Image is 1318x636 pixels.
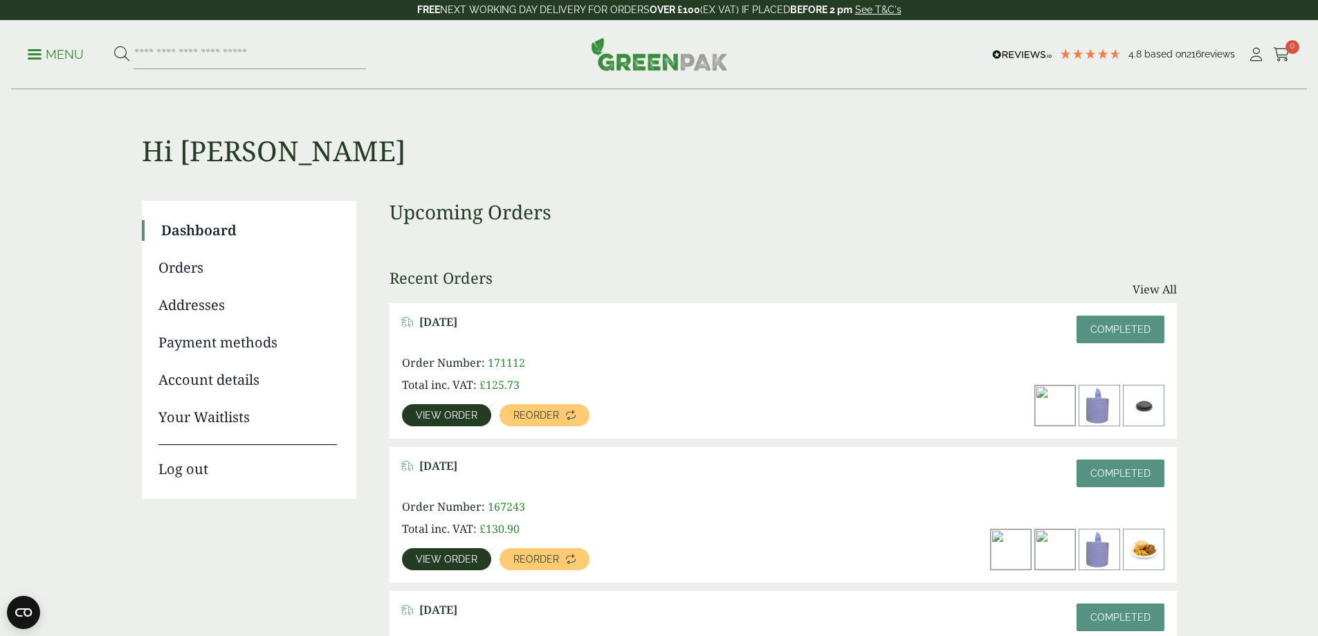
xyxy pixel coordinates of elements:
[650,4,700,15] strong: OVER £100
[1273,44,1290,65] a: 0
[992,50,1052,60] img: REVIEWS.io
[1285,40,1299,54] span: 0
[1090,612,1151,623] span: Completed
[479,521,520,536] bdi: 130.90
[1247,48,1265,62] i: My Account
[1090,324,1151,335] span: Completed
[402,377,477,392] span: Total inc. VAT:
[158,295,337,316] a: Addresses
[1124,529,1164,570] img: 2380013-Bagasse-Round-Tray-922-with-food-e1690801123517-300x196.jpg
[28,46,84,63] p: Menu
[479,377,486,392] span: £
[591,37,728,71] img: GreenPak Supplies
[479,521,486,536] span: £
[479,377,520,392] bdi: 125.73
[1144,48,1187,60] span: Based on
[488,499,525,514] span: 167243
[500,548,589,570] a: Reorder
[1079,385,1119,426] img: 3630017-2-Ply-Blue-Centre-Feed-104m-1-300x391.jpg
[991,529,1031,570] img: 12oz_black_a-300x200.jpg
[158,332,337,353] a: Payment methods
[513,554,559,564] span: Reorder
[158,444,337,480] a: Log out
[500,404,589,426] a: Reorder
[790,4,852,15] strong: BEFORE 2 pm
[7,596,40,629] button: Open CMP widget
[28,46,84,60] a: Menu
[419,316,457,329] span: [DATE]
[1059,48,1122,60] div: 4.79 Stars
[1079,529,1119,570] img: 3630017-2-Ply-Blue-Centre-Feed-104m-1-300x391.jpg
[1128,48,1144,60] span: 4.8
[402,499,485,514] span: Order Number:
[402,404,491,426] a: View order
[158,407,337,428] a: Your Waitlists
[1035,385,1075,426] img: 12oz_black_a-300x200.jpg
[158,370,337,390] a: Account details
[416,410,477,420] span: View order
[855,4,901,15] a: See T&C's
[1090,468,1151,479] span: Completed
[419,603,457,617] span: [DATE]
[513,410,559,420] span: Reorder
[1201,48,1235,60] span: reviews
[1187,48,1201,60] span: 216
[390,201,1177,224] h3: Upcoming Orders
[142,90,1177,167] h1: Hi [PERSON_NAME]
[1273,48,1290,62] i: Cart
[158,257,337,278] a: Orders
[1124,385,1164,426] img: 12-16oz-Black-Sip-Lid-300x200.jpg
[416,554,477,564] span: View order
[417,4,440,15] strong: FREE
[402,521,477,536] span: Total inc. VAT:
[161,220,337,241] a: Dashboard
[390,269,493,287] h3: Recent Orders
[419,460,457,473] span: [DATE]
[488,355,525,370] span: 171112
[1035,529,1075,570] img: 7inch-Paper-Plate-300x300.jpg
[402,355,485,370] span: Order Number:
[1133,281,1177,298] a: View All
[402,548,491,570] a: View order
